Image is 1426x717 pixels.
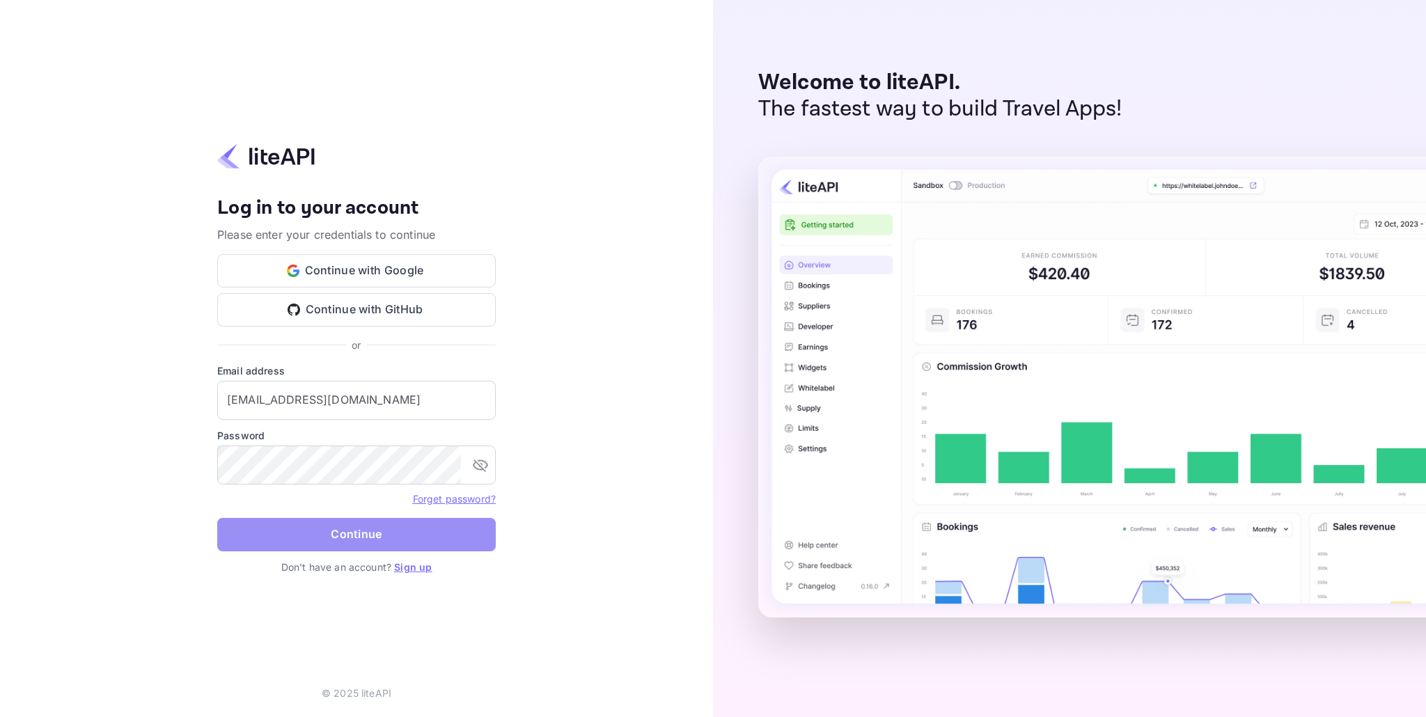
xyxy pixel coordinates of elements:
p: The fastest way to build Travel Apps! [758,96,1122,123]
button: Continue with Google [217,254,496,287]
img: liteapi [217,143,315,170]
p: or [352,338,361,352]
p: © 2025 liteAPI [322,686,391,700]
button: Continue [217,518,496,551]
label: Password [217,428,496,443]
label: Email address [217,363,496,378]
h4: Log in to your account [217,196,496,221]
p: Please enter your credentials to continue [217,226,496,243]
button: Continue with GitHub [217,293,496,326]
p: Welcome to liteAPI. [758,70,1122,96]
button: toggle password visibility [467,451,494,479]
input: Enter your email address [217,381,496,420]
a: Sign up [394,561,432,573]
a: Forget password? [413,493,496,505]
a: Forget password? [413,491,496,505]
p: Don't have an account? [217,560,496,574]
